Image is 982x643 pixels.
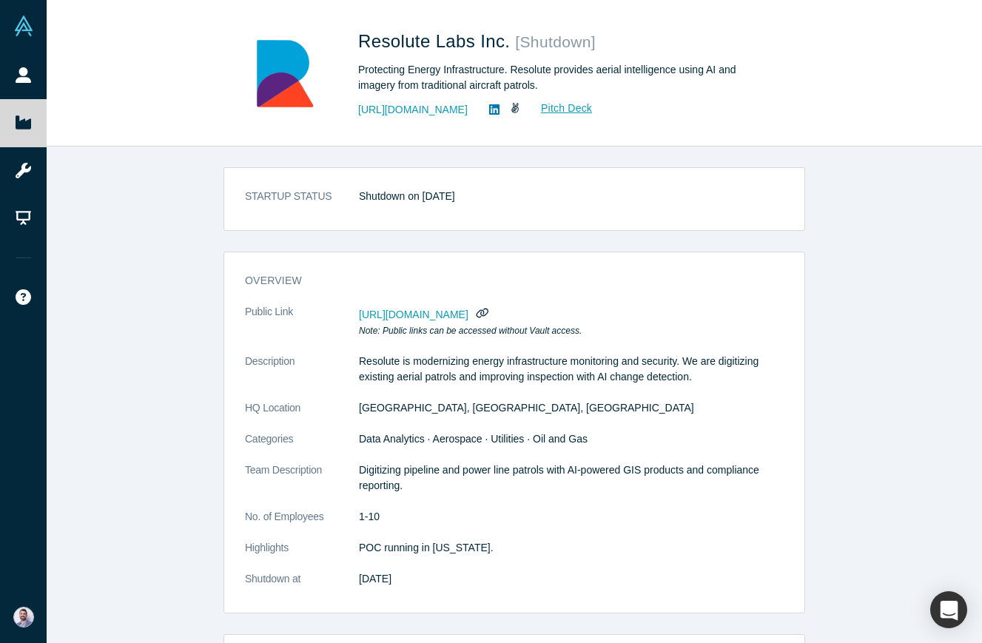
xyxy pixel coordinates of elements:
[359,189,784,204] dd: Shutdown on [DATE]
[245,431,359,462] dt: Categories
[13,16,34,36] img: Alchemist Vault Logo
[245,273,763,289] h3: overview
[245,509,359,540] dt: No. of Employees
[245,354,359,400] dt: Description
[359,509,784,525] dd: 1-10
[245,304,293,320] span: Public Link
[359,540,784,556] p: POC running in [US_STATE].
[358,31,515,51] span: Resolute Labs Inc.
[245,189,359,220] dt: STARTUP STATUS
[13,607,34,627] img: Sam Jadali's Account
[245,540,359,571] dt: Highlights
[525,100,593,117] a: Pitch Deck
[359,400,784,416] dd: [GEOGRAPHIC_DATA], [GEOGRAPHIC_DATA], [GEOGRAPHIC_DATA]
[359,309,468,320] span: [URL][DOMAIN_NAME]
[359,433,588,445] span: Data Analytics · Aerospace · Utilities · Oil and Gas
[359,571,784,587] dd: [DATE]
[358,102,468,118] a: [URL][DOMAIN_NAME]
[245,400,359,431] dt: HQ Location
[359,462,784,494] p: Digitizing pipeline and power line patrols with AI-powered GIS products and compliance reporting.
[359,354,784,385] p: Resolute is modernizing energy infrastructure monitoring and security. We are digitizing existing...
[359,326,582,336] em: Note: Public links can be accessed without Vault access.
[358,62,773,93] div: Protecting Energy Infrastructure. Resolute provides aerial intelligence using AI and imagery from...
[245,462,359,509] dt: Team Description
[234,21,337,125] img: Resolute Labs Inc.'s Logo
[245,571,359,602] dt: Shutdown at
[515,33,596,50] small: [Shutdown]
